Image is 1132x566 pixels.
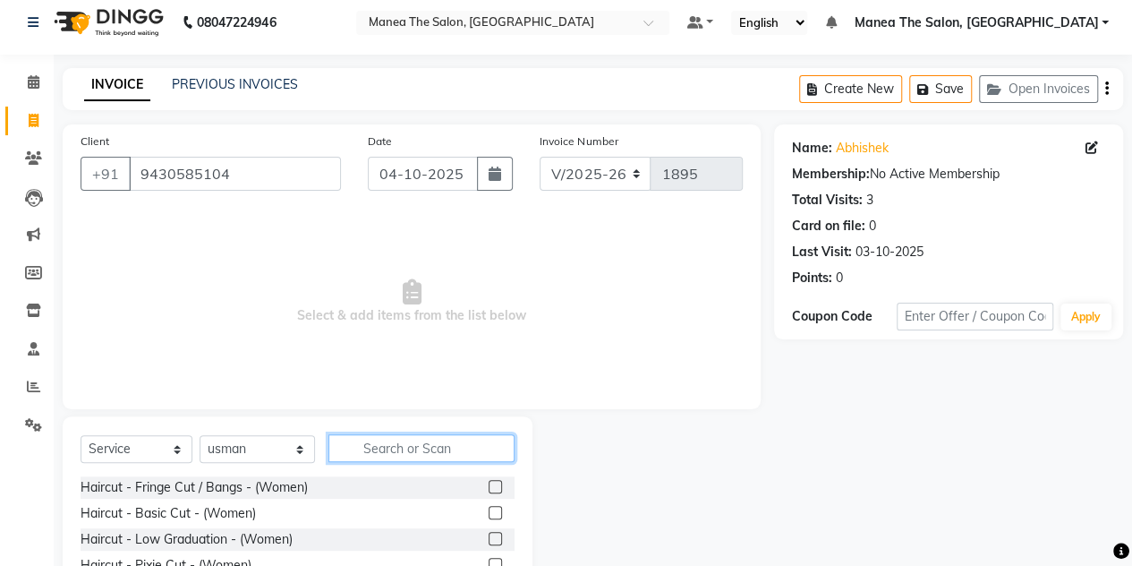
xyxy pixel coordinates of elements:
div: Name: [792,139,832,158]
div: Haircut - Low Graduation - (Women) [81,530,293,549]
div: 3 [866,191,873,210]
span: Manea The Salon, [GEOGRAPHIC_DATA] [854,13,1098,32]
div: Points: [792,269,832,287]
span: Select & add items from the list below [81,212,743,391]
div: 03-10-2025 [855,243,923,262]
div: Coupon Code [792,307,897,326]
div: Membership: [792,165,870,184]
a: INVOICE [84,69,150,101]
button: Apply [1060,304,1111,330]
div: 0 [836,269,843,287]
button: +91 [81,157,131,191]
div: Haircut - Fringe Cut / Bangs - (Women) [81,478,308,497]
button: Create New [799,75,902,103]
div: 0 [869,217,876,236]
label: Client [81,133,109,150]
a: Abhishek [836,139,889,158]
button: Save [909,75,972,103]
button: Open Invoices [979,75,1098,103]
label: Invoice Number [540,133,617,150]
div: Haircut - Basic Cut - (Women) [81,504,256,523]
input: Enter Offer / Coupon Code [897,303,1053,330]
div: Total Visits: [792,191,863,210]
input: Search or Scan [328,434,515,462]
div: No Active Membership [792,165,1105,184]
label: Date [368,133,392,150]
input: Search by Name/Mobile/Email/Code [129,157,341,191]
a: PREVIOUS INVOICES [172,76,298,92]
div: Last Visit: [792,243,852,262]
div: Card on file: [792,217,865,236]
